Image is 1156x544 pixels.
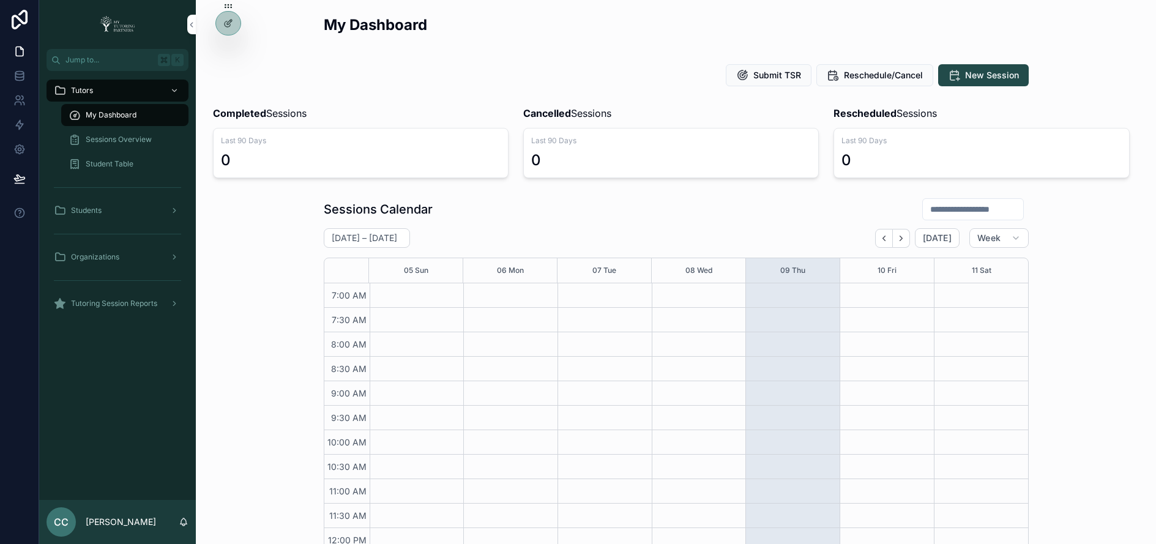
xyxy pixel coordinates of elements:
span: [DATE] [923,233,952,244]
span: 11:00 AM [326,486,370,496]
h2: [DATE] – [DATE] [332,232,397,244]
a: Students [47,199,188,222]
div: scrollable content [39,71,196,330]
span: Sessions Overview [86,135,152,144]
button: Next [893,229,910,248]
button: New Session [938,64,1029,86]
h1: Sessions Calendar [324,201,433,218]
span: 8:30 AM [328,363,370,374]
span: Jump to... [65,55,153,65]
button: Back [875,229,893,248]
span: Last 90 Days [531,136,811,146]
span: Sessions [833,106,937,121]
span: 11:30 AM [326,510,370,521]
button: 09 Thu [780,258,805,283]
button: 07 Tue [592,258,616,283]
span: Reschedule/Cancel [844,69,923,81]
p: [PERSON_NAME] [86,516,156,528]
span: 9:30 AM [328,412,370,423]
img: App logo [96,15,139,34]
button: 10 Fri [878,258,897,283]
span: K [173,55,182,65]
span: 9:00 AM [328,388,370,398]
button: Jump to...K [47,49,188,71]
span: 10:00 AM [324,437,370,447]
span: Sessions [213,106,307,121]
span: New Session [965,69,1019,81]
a: Tutoring Session Reports [47,292,188,315]
span: My Dashboard [86,110,136,120]
a: Organizations [47,246,188,268]
button: Reschedule/Cancel [816,64,933,86]
strong: Cancelled [523,107,571,119]
h2: My Dashboard [324,15,427,35]
div: 0 [841,151,851,170]
span: Tutors [71,86,93,95]
span: Organizations [71,252,119,262]
span: Week [977,233,1001,244]
span: 7:30 AM [329,315,370,325]
strong: Completed [213,107,266,119]
a: My Dashboard [61,104,188,126]
span: Sessions [523,106,611,121]
span: 7:00 AM [329,290,370,300]
button: Submit TSR [726,64,811,86]
span: CC [54,515,69,529]
span: Submit TSR [753,69,801,81]
button: [DATE] [915,228,960,248]
span: Student Table [86,159,133,169]
a: Tutors [47,80,188,102]
button: 08 Wed [685,258,712,283]
a: Student Table [61,153,188,175]
strong: Rescheduled [833,107,897,119]
button: 06 Mon [497,258,524,283]
button: 05 Sun [404,258,428,283]
span: 8:00 AM [328,339,370,349]
button: 11 Sat [972,258,991,283]
span: Tutoring Session Reports [71,299,157,308]
span: Last 90 Days [841,136,1121,146]
div: 0 [221,151,231,170]
span: Last 90 Days [221,136,501,146]
a: Sessions Overview [61,129,188,151]
span: 10:30 AM [324,461,370,472]
span: Students [71,206,102,215]
button: Week [969,228,1028,248]
div: 0 [531,151,541,170]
